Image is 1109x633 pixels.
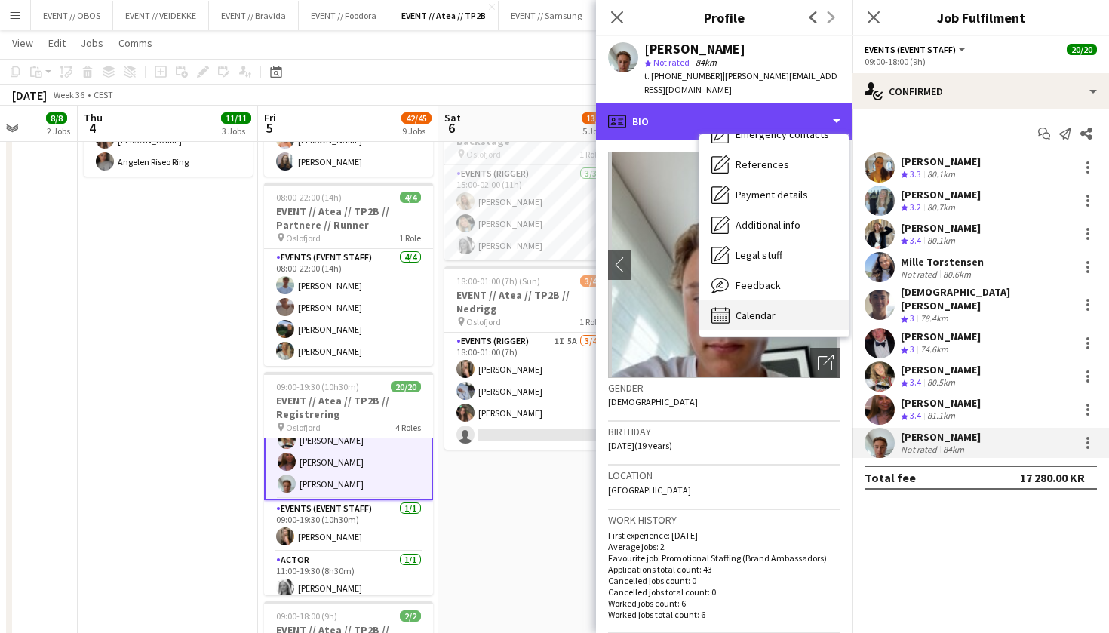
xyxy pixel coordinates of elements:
span: 4 [81,119,103,137]
span: 3.4 [910,376,921,388]
span: 3 [910,312,914,324]
span: 08:00-22:00 (14h) [276,192,342,203]
div: Payment details [699,180,849,210]
div: 78.4km [917,312,951,325]
div: 9 Jobs [402,125,431,137]
p: Cancelled jobs count: 0 [608,575,840,586]
button: EVENT // VEIDEKKE [113,1,209,30]
div: 80.6km [940,269,974,280]
span: | [PERSON_NAME][EMAIL_ADDRESS][DOMAIN_NAME] [644,70,837,95]
span: 4 Roles [395,422,421,433]
div: References [699,149,849,180]
div: 81.1km [924,410,958,423]
div: [DATE] [12,88,47,103]
span: 42/45 [401,112,432,124]
span: Oslofjord [466,316,501,327]
div: Open photos pop-in [810,348,840,378]
span: t. [PHONE_NUMBER] [644,70,723,81]
p: Worked jobs total count: 6 [608,609,840,620]
button: EVENT // OSLO URBAN WEEK 2025 [594,1,747,30]
span: 1 Role [579,316,601,327]
div: [PERSON_NAME] [901,155,981,168]
h3: Gender [608,381,840,395]
app-job-card: 08:00-22:00 (14h)4/4EVENT // Atea // TP2B // Partnere // Runner Oslofjord1 RoleEvents (Event Staf... [264,183,433,366]
span: Oslofjord [286,232,321,244]
button: EVENT // Bravida [209,1,299,30]
div: 80.7km [924,201,958,214]
div: Feedback [699,270,849,300]
div: [PERSON_NAME] [901,188,981,201]
span: 11/11 [221,112,251,124]
span: 20/20 [391,381,421,392]
span: [DEMOGRAPHIC_DATA] [608,396,698,407]
h3: EVENT // Atea // TP2B // Partnere // Runner [264,204,433,232]
a: Comms [112,33,158,53]
button: Events (Event Staff) [865,44,968,55]
div: Emergency contacts [699,119,849,149]
app-card-role: Actor1/111:00-19:30 (8h30m)[PERSON_NAME] [264,552,433,603]
span: Payment details [736,188,808,201]
div: 74.6km [917,343,951,356]
div: [PERSON_NAME] [901,396,981,410]
div: Not rated [901,444,940,455]
span: Sat [444,111,461,124]
h3: EVENT // Atea // TP2B // Nedrigg [444,288,613,315]
div: Legal stuff [699,240,849,270]
span: 18:00-01:00 (7h) (Sun) [456,275,540,287]
div: 80.1km [924,235,958,247]
app-card-role: Events (Event Staff)4/408:00-22:00 (14h)[PERSON_NAME][PERSON_NAME][PERSON_NAME][PERSON_NAME] [264,249,433,366]
div: Confirmed [852,73,1109,109]
app-job-card: 18:00-01:00 (7h) (Sun)3/4EVENT // Atea // TP2B // Nedrigg Oslofjord1 RoleEvents (Rigger)1I5A3/418... [444,266,613,450]
span: View [12,36,33,50]
div: Calendar [699,300,849,330]
span: Week 36 [50,89,88,100]
span: Jobs [81,36,103,50]
div: Additional info [699,210,849,240]
span: 3 [910,343,914,355]
span: 1 Role [399,232,421,244]
div: Bio [596,103,852,140]
div: 09:00-18:00 (9h) [865,56,1097,67]
a: Jobs [75,33,109,53]
h3: Location [608,469,840,482]
span: Events (Event Staff) [865,44,956,55]
span: 84km [693,57,720,68]
span: Legal stuff [736,248,782,262]
div: 80.5km [924,376,958,389]
span: Additional info [736,218,800,232]
div: CEST [94,89,113,100]
p: First experience: [DATE] [608,530,840,541]
app-job-card: 15:00-02:00 (11h) (Sun)3/3EVENT // Atea // TP2B // Backstage Oslofjord1 RoleEvents (Rigger)3/315:... [444,99,613,260]
h3: Work history [608,513,840,527]
div: [PERSON_NAME] [644,42,745,56]
div: 09:00-19:30 (10h30m)20/20EVENT // Atea // TP2B // Registrering Oslofjord4 RolesMille Torstensen[D... [264,372,433,595]
span: Emergency contacts [736,128,829,141]
span: 3.4 [910,235,921,246]
p: Worked jobs count: 6 [608,598,840,609]
h3: Profile [596,8,852,27]
div: [PERSON_NAME] [901,430,981,444]
img: Crew avatar or photo [608,152,840,378]
span: Not rated [653,57,690,68]
span: Oslofjord [466,149,501,160]
h3: Job Fulfilment [852,8,1109,27]
a: View [6,33,39,53]
span: 1 Role [579,149,601,160]
div: 2 Jobs [47,125,70,137]
div: [PERSON_NAME] [901,363,981,376]
span: Oslofjord [286,422,321,433]
span: 3.3 [910,168,921,180]
div: Mille Torstensen [901,255,984,269]
span: Feedback [736,278,781,292]
span: 09:00-19:30 (10h30m) [276,381,359,392]
button: EVENT // Foodora [299,1,389,30]
span: References [736,158,789,171]
app-card-role: Events (Event Staff)1/109:00-19:30 (10h30m)[PERSON_NAME] [264,500,433,552]
span: 4/4 [400,192,421,203]
span: 09:00-18:00 (9h) [276,610,337,622]
p: Applications total count: 43 [608,564,840,575]
span: Calendar [736,309,776,322]
span: [DATE] (19 years) [608,440,672,451]
span: Thu [84,111,103,124]
a: Edit [42,33,72,53]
